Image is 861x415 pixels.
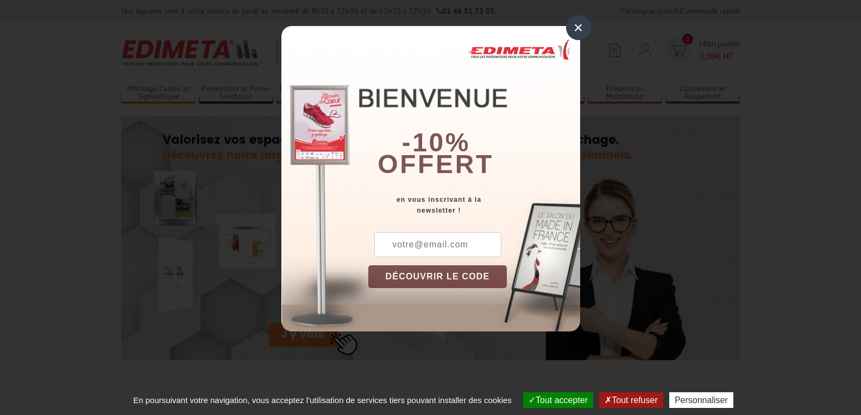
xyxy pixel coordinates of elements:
[566,15,591,40] div: ×
[523,392,593,408] button: Tout accepter
[374,232,501,257] input: votre@email.com
[368,265,507,288] button: DÉCOUVRIR LE CODE
[378,150,494,178] font: offert
[669,392,733,408] button: Personnaliser (fenêtre modale)
[599,392,663,408] button: Tout refuser
[402,128,470,157] b: -10%
[128,395,517,405] span: En poursuivant votre navigation, vous acceptez l'utilisation de services tiers pouvant installer ...
[368,194,580,216] div: en vous inscrivant à la newsletter !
